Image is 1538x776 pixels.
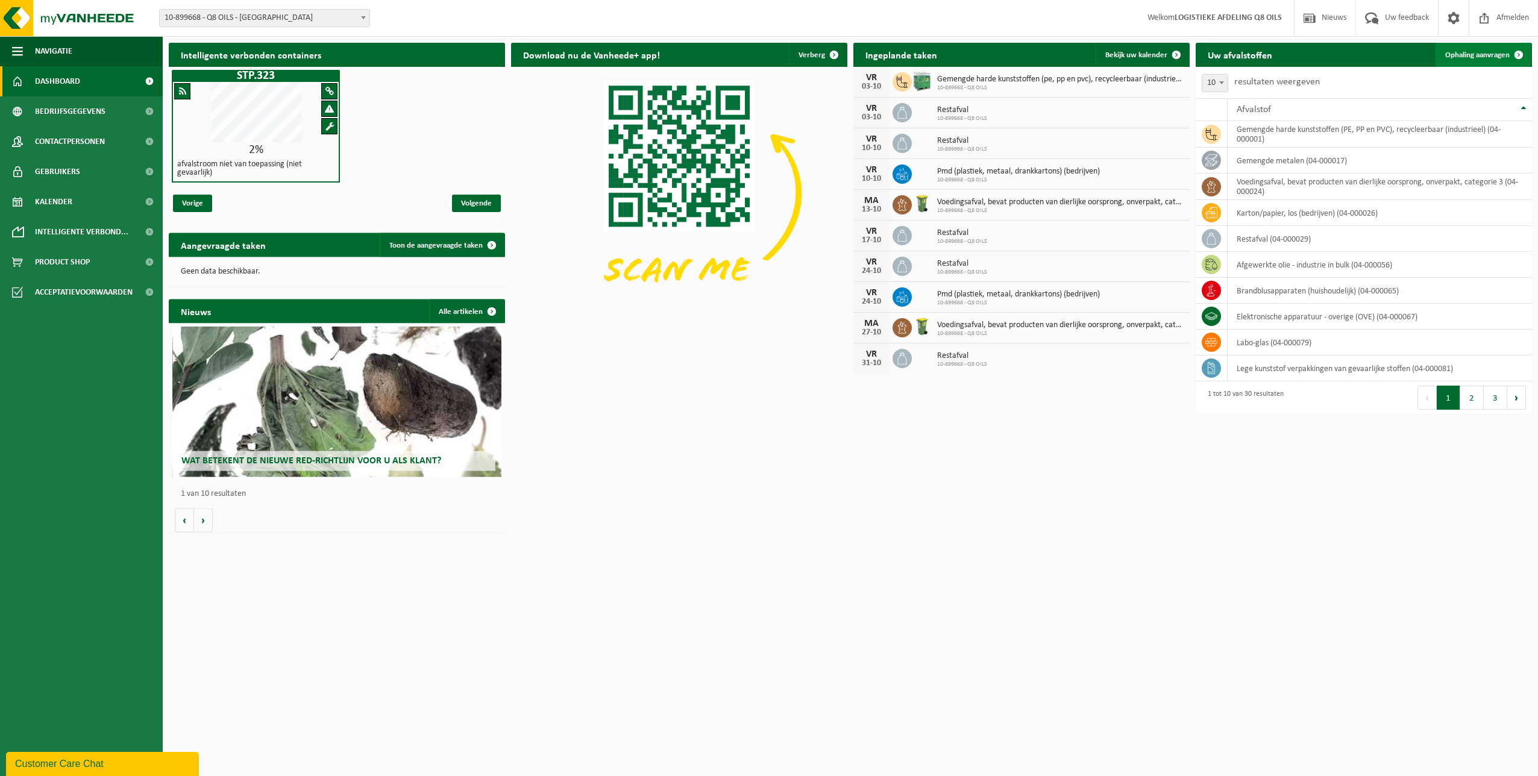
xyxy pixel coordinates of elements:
div: 10-10 [859,175,884,183]
span: Restafval [937,259,987,269]
span: Restafval [937,105,987,115]
td: gemengde metalen (04-000017) [1228,148,1532,174]
a: Alle artikelen [429,299,504,323]
span: Toon de aangevraagde taken [389,241,483,249]
span: Dashboard [35,66,80,96]
button: Next [1507,386,1526,410]
p: 1 van 10 resultaten [181,489,499,498]
div: VR [859,73,884,83]
span: 10-899668 - Q8 OILS - ANTWERPEN [159,9,370,27]
img: WB-0140-HPE-GN-50 [912,193,932,214]
span: 10-899668 - Q8 OILS [937,84,1184,92]
span: Kalender [35,187,72,217]
span: 10-899668 - Q8 OILS [937,238,987,245]
div: 27-10 [859,328,884,337]
div: VR [859,104,884,113]
td: karton/papier, los (bedrijven) (04-000026) [1228,200,1532,226]
div: 03-10 [859,113,884,122]
button: 2 [1460,386,1484,410]
div: 13-10 [859,205,884,214]
td: gemengde harde kunststoffen (PE, PP en PVC), recycleerbaar (industrieel) (04-000001) [1228,121,1532,148]
img: WB-0140-HPE-GN-50 [912,316,932,337]
span: 10-899668 - Q8 OILS [937,207,1184,214]
div: 10-10 [859,144,884,152]
td: brandblusapparaten (huishoudelijk) (04-000065) [1228,278,1532,304]
span: 10-899668 - Q8 OILS [937,146,987,153]
a: Bekijk uw kalender [1096,43,1188,67]
span: Vorige [173,195,212,212]
span: Restafval [937,136,987,146]
div: 03-10 [859,83,884,91]
img: PB-HB-1400-HPE-GN-11 [912,70,932,92]
span: Voedingsafval, bevat producten van dierlijke oorsprong, onverpakt, categorie 3 [937,198,1184,207]
button: Vorige [175,508,194,532]
span: Intelligente verbond... [35,217,128,247]
div: VR [859,134,884,144]
td: elektronische apparatuur - overige (OVE) (04-000067) [1228,304,1532,330]
div: 24-10 [859,267,884,275]
span: 10-899668 - Q8 OILS [937,177,1100,184]
h2: Intelligente verbonden containers [169,43,505,66]
button: Volgende [194,508,213,532]
span: 10 [1202,74,1228,92]
strong: LOGISTIEKE AFDELING Q8 OILS [1175,13,1282,22]
span: Pmd (plastiek, metaal, drankkartons) (bedrijven) [937,167,1100,177]
a: Ophaling aanvragen [1436,43,1531,67]
div: MA [859,196,884,205]
span: 10-899668 - Q8 OILS [937,115,987,122]
span: Restafval [937,351,987,361]
span: Bekijk uw kalender [1105,51,1167,59]
span: Ophaling aanvragen [1445,51,1510,59]
button: Previous [1417,386,1437,410]
td: labo-glas (04-000079) [1228,330,1532,355]
span: Product Shop [35,247,90,277]
span: Verberg [799,51,825,59]
div: 17-10 [859,236,884,245]
span: Afvalstof [1237,105,1271,114]
span: Bedrijfsgegevens [35,96,105,127]
h2: Aangevraagde taken [169,233,278,256]
span: Restafval [937,228,987,238]
div: MA [859,319,884,328]
span: Contactpersonen [35,127,105,157]
span: Navigatie [35,36,72,66]
a: Toon de aangevraagde taken [380,233,504,257]
h2: Nieuws [169,299,223,322]
div: 31-10 [859,359,884,368]
span: Wat betekent de nieuwe RED-richtlijn voor u als klant? [181,455,441,465]
a: Wat betekent de nieuwe RED-richtlijn voor u als klant? [172,327,502,477]
div: 24-10 [859,298,884,306]
span: Volgende [452,195,501,212]
span: Gemengde harde kunststoffen (pe, pp en pvc), recycleerbaar (industrieel) [937,75,1184,84]
img: Download de VHEPlus App [511,67,847,319]
h2: Download nu de Vanheede+ app! [511,43,672,66]
label: resultaten weergeven [1234,77,1320,87]
button: 1 [1437,386,1460,410]
span: Pmd (plastiek, metaal, drankkartons) (bedrijven) [937,290,1100,299]
td: restafval (04-000029) [1228,226,1532,252]
span: 10-899668 - Q8 OILS [937,299,1100,307]
span: Acceptatievoorwaarden [35,277,133,307]
span: 10-899668 - Q8 OILS [937,361,987,368]
span: 10 [1202,75,1228,92]
button: Verberg [789,43,846,67]
div: VR [859,349,884,359]
h1: STP.323 [175,70,337,82]
div: VR [859,288,884,298]
span: 10-899668 - Q8 OILS [937,269,987,276]
div: VR [859,257,884,267]
h4: afvalstroom niet van toepassing (niet gevaarlijk) [177,160,334,177]
span: Voedingsafval, bevat producten van dierlijke oorsprong, onverpakt, categorie 3 [937,321,1184,330]
span: 10-899668 - Q8 OILS - ANTWERPEN [160,10,369,27]
td: lege kunststof verpakkingen van gevaarlijke stoffen (04-000081) [1228,355,1532,381]
div: 1 tot 10 van 30 resultaten [1202,384,1284,411]
h2: Uw afvalstoffen [1196,43,1284,66]
span: 10-899668 - Q8 OILS [937,330,1184,337]
iframe: chat widget [6,749,201,776]
div: VR [859,165,884,175]
button: 3 [1484,386,1507,410]
h2: Ingeplande taken [853,43,949,66]
td: voedingsafval, bevat producten van dierlijke oorsprong, onverpakt, categorie 3 (04-000024) [1228,174,1532,200]
span: Gebruikers [35,157,80,187]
